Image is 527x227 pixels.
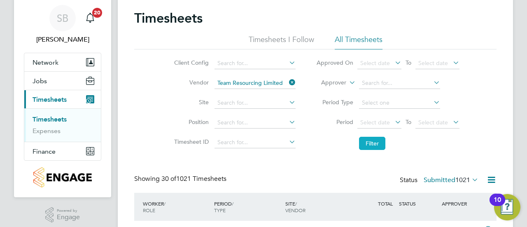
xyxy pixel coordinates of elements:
[418,119,448,126] span: Select date
[164,200,166,207] span: /
[403,57,414,68] span: To
[418,59,448,67] span: Select date
[424,176,478,184] label: Submitted
[57,214,80,221] span: Engage
[455,176,470,184] span: 1021
[24,5,101,44] a: SB[PERSON_NAME]
[57,207,80,214] span: Powered by
[214,207,226,213] span: TYPE
[172,118,209,126] label: Position
[285,207,305,213] span: VENDOR
[24,142,101,160] button: Finance
[215,97,296,109] input: Search for...
[283,196,354,218] div: SITE
[316,118,353,126] label: Period
[161,175,226,183] span: 1021 Timesheets
[316,98,353,106] label: Period Type
[215,77,296,89] input: Search for...
[172,98,209,106] label: Site
[494,200,501,211] div: 10
[316,59,353,66] label: Approved On
[232,200,233,207] span: /
[33,77,47,85] span: Jobs
[141,196,212,218] div: WORKER
[215,137,296,148] input: Search for...
[143,207,155,213] span: ROLE
[57,13,68,23] span: SB
[309,79,346,87] label: Approver
[400,175,480,186] div: Status
[494,194,520,220] button: Open Resource Center, 10 new notifications
[215,58,296,69] input: Search for...
[440,196,483,211] div: APPROVER
[359,97,440,109] input: Select one
[359,137,385,150] button: Filter
[33,127,61,135] a: Expenses
[24,108,101,142] div: Timesheets
[397,196,440,211] div: STATUS
[33,115,67,123] a: Timesheets
[45,207,80,223] a: Powered byEngage
[24,90,101,108] button: Timesheets
[24,53,101,71] button: Network
[359,77,440,89] input: Search for...
[172,59,209,66] label: Client Config
[360,59,390,67] span: Select date
[33,59,58,66] span: Network
[378,200,393,207] span: TOTAL
[172,79,209,86] label: Vendor
[24,72,101,90] button: Jobs
[403,117,414,127] span: To
[212,196,283,218] div: PERIOD
[82,5,98,31] a: 20
[24,167,101,187] a: Go to home page
[161,175,176,183] span: 30 of
[249,35,314,49] li: Timesheets I Follow
[33,167,91,187] img: countryside-properties-logo-retina.png
[134,175,228,183] div: Showing
[215,117,296,129] input: Search for...
[360,119,390,126] span: Select date
[134,10,203,26] h2: Timesheets
[33,96,67,103] span: Timesheets
[24,35,101,44] span: Sophie Bolton
[33,147,56,155] span: Finance
[295,200,297,207] span: /
[92,8,102,18] span: 20
[172,138,209,145] label: Timesheet ID
[335,35,382,49] li: All Timesheets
